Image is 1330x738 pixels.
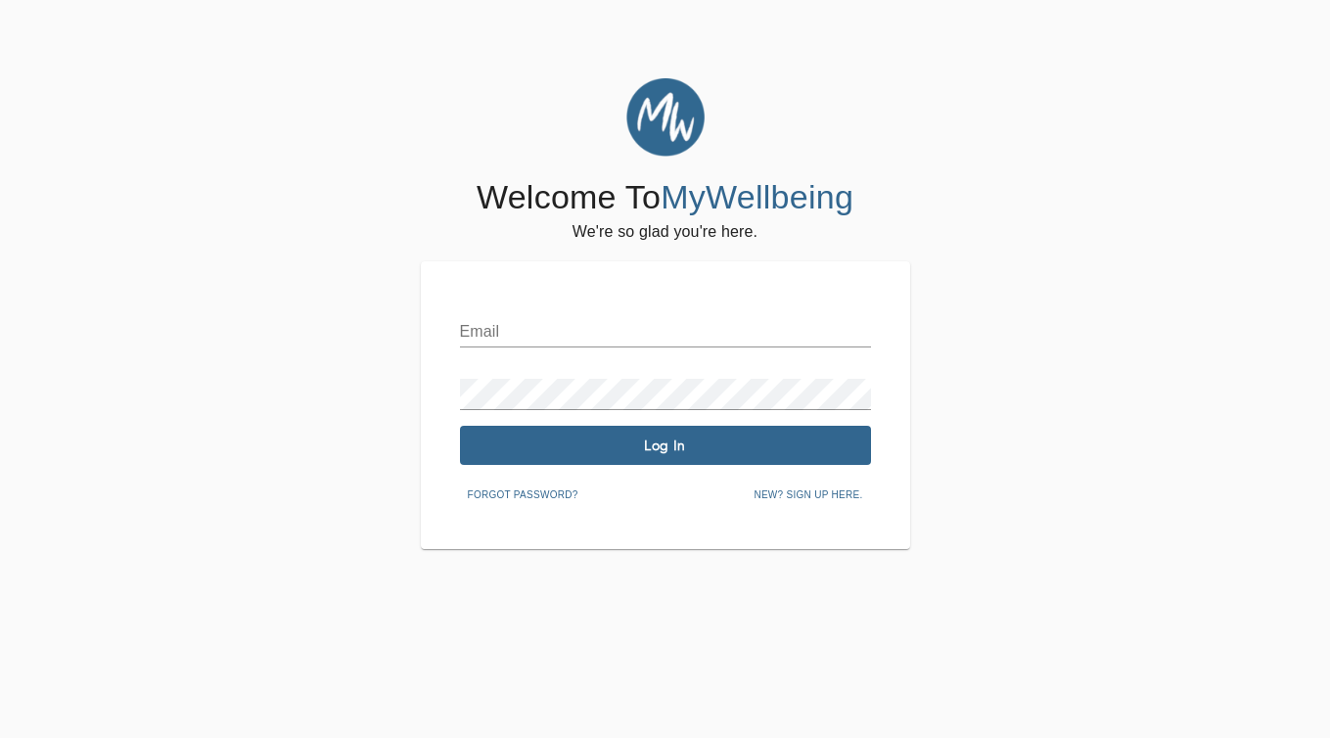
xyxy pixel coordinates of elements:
img: MyWellbeing [626,78,705,157]
button: Forgot password? [460,481,586,510]
button: Log In [460,426,871,465]
a: Forgot password? [460,485,586,501]
h4: Welcome To [477,177,853,218]
span: Log In [468,437,863,455]
span: MyWellbeing [661,178,853,215]
h6: We're so glad you're here. [573,218,757,246]
button: New? Sign up here. [746,481,870,510]
span: Forgot password? [468,486,578,504]
span: New? Sign up here. [754,486,862,504]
